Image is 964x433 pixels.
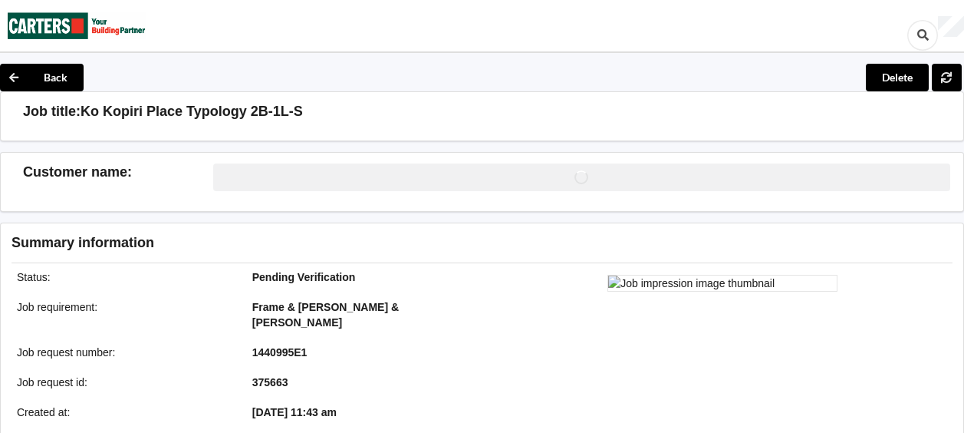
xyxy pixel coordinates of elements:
[8,1,146,51] img: Carters
[607,275,837,292] img: Job impression image thumbnail
[252,376,288,388] b: 375663
[938,16,964,38] div: User Profile
[252,301,399,329] b: Frame & [PERSON_NAME] & [PERSON_NAME]
[252,271,356,283] b: Pending Verification
[23,164,213,181] h3: Customer name :
[252,346,308,359] b: 1440995E1
[6,345,242,360] div: Job request number :
[6,405,242,420] div: Created at :
[6,269,242,285] div: Status :
[12,234,712,252] h3: Summary information
[81,103,303,121] h3: Ko Kopiri Place Typology 2B-1L-S
[6,299,242,330] div: Job requirement :
[252,406,337,418] b: [DATE] 11:43 am
[866,64,929,91] button: Delete
[23,103,81,121] h3: Job title:
[6,375,242,390] div: Job request id :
